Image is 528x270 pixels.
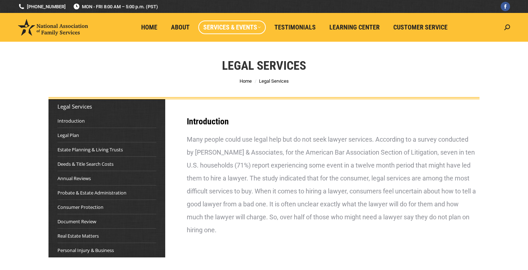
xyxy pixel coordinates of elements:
[136,20,162,34] a: Home
[57,218,96,225] a: Document Review
[57,203,103,211] a: Consumer Protection
[166,20,195,34] a: About
[57,189,126,196] a: Probate & Estate Administration
[57,117,85,124] a: Introduction
[388,20,453,34] a: Customer Service
[187,117,476,126] h3: Introduction
[274,23,316,31] span: Testimonials
[240,78,252,84] a: Home
[57,103,156,110] div: Legal Services
[57,132,79,139] a: Legal Plan
[57,160,114,168] a: Deeds & Title Search Costs
[187,133,476,237] div: Many people could use legal help but do not seek lawyer services. According to a survey conducted...
[57,175,91,182] a: Annual Reviews
[171,23,190,31] span: About
[501,2,510,11] a: Facebook page opens in new window
[18,3,66,10] a: [PHONE_NUMBER]
[393,23,448,31] span: Customer Service
[222,58,306,73] h1: Legal Services
[329,23,380,31] span: Learning Center
[203,23,261,31] span: Services & Events
[324,20,385,34] a: Learning Center
[57,146,123,153] a: Estate Planning & Living Trusts
[18,19,88,36] img: National Association of Family Services
[73,3,158,10] span: MON - FRI 8:00 AM – 5:00 p.m. (PST)
[259,78,289,84] span: Legal Services
[57,247,114,254] a: Personal Injury & Business
[269,20,321,34] a: Testimonials
[141,23,157,31] span: Home
[57,232,99,239] a: Real Estate Matters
